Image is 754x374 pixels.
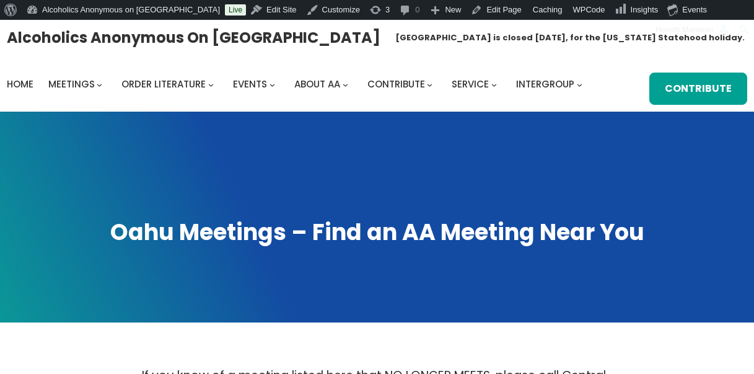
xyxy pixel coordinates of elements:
[649,73,747,105] a: Contribute
[225,4,246,16] a: Live
[294,78,340,91] span: About AA
[516,78,574,91] span: Intergroup
[395,32,745,44] h1: [GEOGRAPHIC_DATA] is closed [DATE], for the [US_STATE] Statehood holiday.
[233,76,267,93] a: Events
[233,78,267,91] span: Events
[97,81,102,87] button: Meetings submenu
[121,78,206,91] span: Order Literature
[516,76,574,93] a: Intergroup
[682,25,714,34] span: Manager
[577,81,582,87] button: Intergroup submenu
[367,76,425,93] a: Contribute
[452,78,489,91] span: Service
[48,76,95,93] a: Meetings
[208,81,214,87] button: Order Literature submenu
[427,81,432,87] button: Contribute submenu
[294,76,340,93] a: About AA
[7,76,587,93] nav: Intergroup
[7,24,380,51] a: Alcoholics Anonymous on [GEOGRAPHIC_DATA]
[343,81,348,87] button: About AA submenu
[452,76,489,93] a: Service
[7,76,33,93] a: Home
[651,20,735,40] a: Howdy,
[12,217,742,248] h1: Oahu Meetings – Find an AA Meeting Near You
[491,81,497,87] button: Service submenu
[367,78,425,91] span: Contribute
[270,81,275,87] button: Events submenu
[48,78,95,91] span: Meetings
[7,78,33,91] span: Home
